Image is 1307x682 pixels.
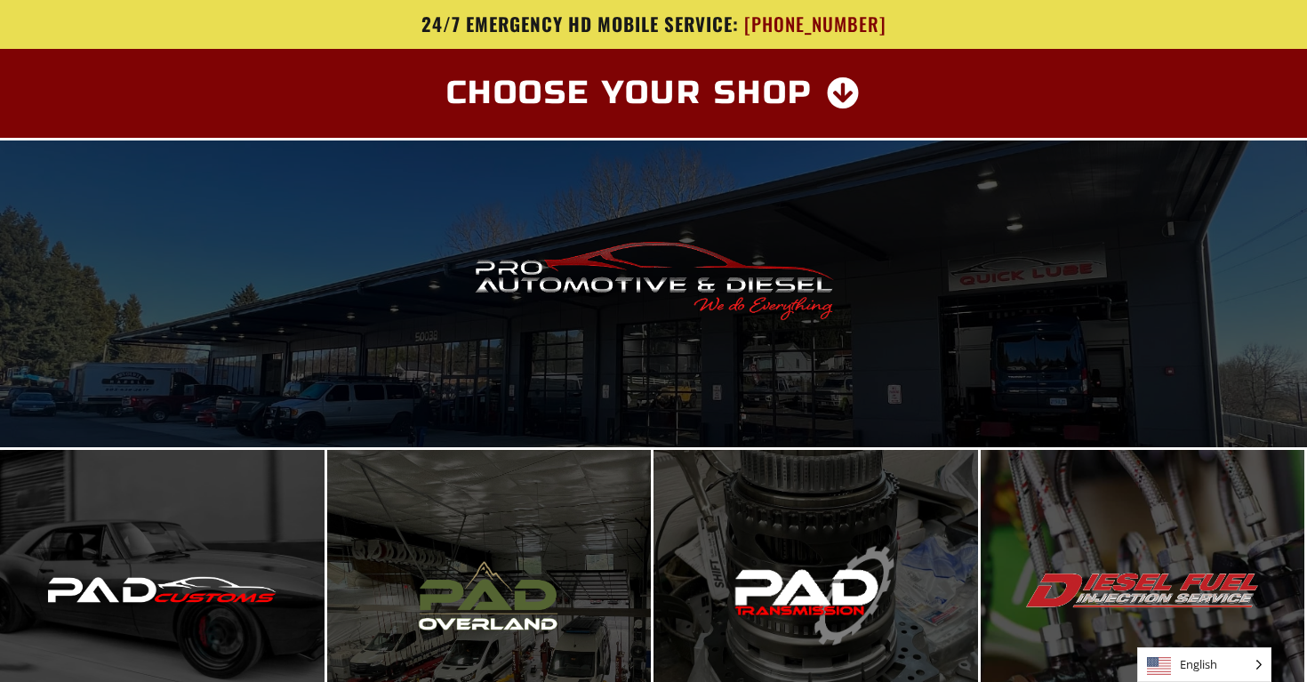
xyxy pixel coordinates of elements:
[1138,648,1271,681] span: English
[1137,647,1271,682] aside: Language selected: English
[446,77,814,109] span: Choose Your Shop
[425,67,883,120] a: Choose Your Shop
[421,10,739,37] span: 24/7 Emergency HD Mobile Service:
[133,13,1174,36] a: 24/7 Emergency HD Mobile Service: [PHONE_NUMBER]
[744,13,886,36] span: [PHONE_NUMBER]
